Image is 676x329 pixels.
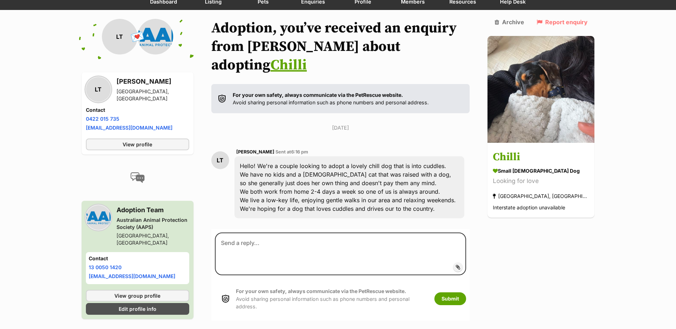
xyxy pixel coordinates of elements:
div: LT [211,151,229,169]
span: Edit profile info [119,305,156,313]
div: [GEOGRAPHIC_DATA], [GEOGRAPHIC_DATA] [117,88,189,102]
h4: Contact [89,255,186,262]
a: View group profile [86,290,189,302]
img: Chilli [487,36,594,143]
div: [GEOGRAPHIC_DATA], [GEOGRAPHIC_DATA] [493,192,589,201]
a: Archive [495,19,524,25]
a: [EMAIL_ADDRESS][DOMAIN_NAME] [89,273,175,279]
span: [PERSON_NAME] [236,149,274,155]
div: LT [86,77,111,102]
span: Sent at [275,149,308,155]
div: LT [102,19,138,54]
div: Hello! We're a couple looking to adopt a lovely chill dog that is into cuddles. We have no kids a... [234,156,465,218]
p: Avoid sharing personal information such as phone numbers and personal address. [233,91,429,106]
a: 13 0050 1420 [89,264,122,270]
div: [GEOGRAPHIC_DATA], [GEOGRAPHIC_DATA] [117,232,189,246]
a: Chilli [270,56,307,74]
div: Australian Animal Protection Society (AAPS) [117,216,189,231]
div: Looking for love [493,177,589,186]
a: [EMAIL_ADDRESS][DOMAIN_NAME] [86,125,172,131]
h3: Adoption Team [117,205,189,215]
span: 💌 [129,29,145,45]
h3: [PERSON_NAME] [117,77,189,87]
a: Chilli small [DEMOGRAPHIC_DATA] Dog Looking for love [GEOGRAPHIC_DATA], [GEOGRAPHIC_DATA] Interst... [487,144,594,218]
span: View profile [123,141,152,148]
img: conversation-icon-4a6f8262b818ee0b60e3300018af0b2d0b884aa5de6e9bcb8d3d4eeb1a70a7c4.svg [130,172,145,183]
p: [DATE] [211,124,470,131]
img: Australian Animal Protection Society (AAPS) profile pic [138,19,173,54]
a: 0422 015 735 [86,116,119,122]
span: 6:16 pm [291,149,308,155]
h1: Adoption, you’ve received an enquiry from [PERSON_NAME] about adopting [211,19,470,74]
a: Edit profile info [86,303,189,315]
img: Australian Animal Protection Society (AAPS) profile pic [86,205,111,230]
button: Submit [434,292,466,305]
h4: Contact [86,106,189,114]
strong: For your own safety, always communicate via the PetRescue website. [233,92,403,98]
strong: For your own safety, always communicate via the PetRescue website. [236,288,406,294]
div: small [DEMOGRAPHIC_DATA] Dog [493,167,589,175]
a: View profile [86,139,189,150]
a: Report enquiry [537,19,588,25]
p: Avoid sharing personal information such as phone numbers and personal address. [236,287,427,310]
span: Interstate adoption unavailable [493,205,565,211]
h3: Chilli [493,150,589,166]
span: View group profile [114,292,160,299]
